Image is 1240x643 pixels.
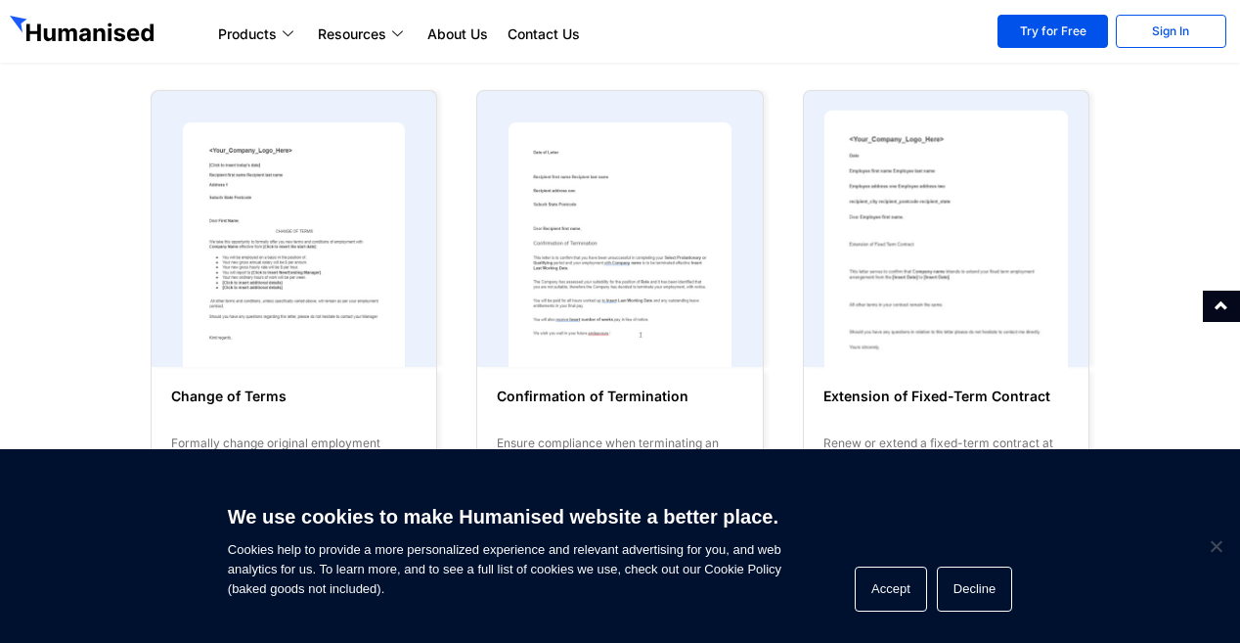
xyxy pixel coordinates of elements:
button: Accept [855,567,927,612]
h6: Confirmation of Termination [497,387,742,426]
span: Formally change original employment terms, with compliant change of terms formats for salary chan... [171,436,394,528]
a: Resources [308,23,418,46]
button: Decline [937,567,1012,612]
a: Contact Us [498,23,590,46]
h6: Change of Terms [171,387,417,426]
div: Renew or extend a fixed-term contract at the end of the specified period with this simple templat... [823,434,1069,512]
a: Try for Free [997,15,1108,48]
h6: Extension of Fixed-Term Contract [823,387,1069,426]
a: Sign In [1116,15,1226,48]
span: Cookies help to provide a more personalized experience and relevant advertising for you, and web ... [228,493,781,599]
img: GetHumanised Logo [10,16,158,47]
div: Ensure compliance when terminating an employee, with this official template to clearly communicat... [497,434,742,531]
a: Products [208,23,308,46]
span: Decline [1206,536,1225,556]
h6: We use cookies to make Humanised website a better place. [228,503,781,530]
a: About Us [418,23,498,46]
